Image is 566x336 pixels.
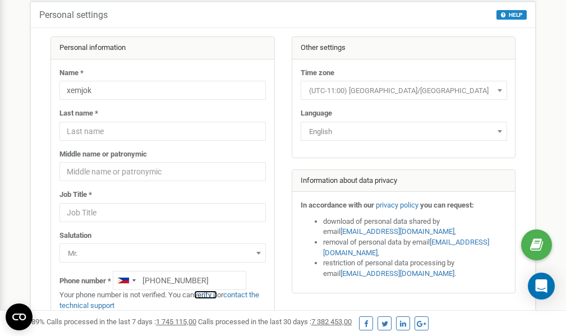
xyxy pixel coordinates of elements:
[63,246,262,261] span: Mr.
[301,201,374,209] strong: In accordance with our
[59,149,147,160] label: Middle name or patronymic
[323,217,507,237] li: download of personal data shared by email ,
[301,81,507,100] span: (UTC-11:00) Pacific/Midway
[51,37,274,59] div: Personal information
[59,190,92,200] label: Job Title *
[301,68,334,79] label: Time zone
[198,317,352,326] span: Calls processed in the last 30 days :
[59,276,111,287] label: Phone number *
[59,162,266,181] input: Middle name or patronymic
[59,243,266,263] span: Mr.
[59,203,266,222] input: Job Title
[311,317,352,326] u: 7 382 453,00
[292,37,516,59] div: Other settings
[59,108,98,119] label: Last name *
[376,201,418,209] a: privacy policy
[301,122,507,141] span: English
[47,317,196,326] span: Calls processed in the last 7 days :
[59,122,266,141] input: Last name
[340,227,454,236] a: [EMAIL_ADDRESS][DOMAIN_NAME]
[59,68,84,79] label: Name *
[6,303,33,330] button: Open CMP widget
[323,237,507,258] li: removal of personal data by email ,
[194,291,217,299] a: verify it
[113,271,139,289] div: Telephone country code
[305,124,503,140] span: English
[528,273,555,300] div: Open Intercom Messenger
[340,269,454,278] a: [EMAIL_ADDRESS][DOMAIN_NAME]
[323,258,507,279] li: restriction of personal data processing by email .
[59,290,266,311] p: Your phone number is not verified. You can or
[113,271,246,290] input: +1-800-555-55-55
[59,81,266,100] input: Name
[156,317,196,326] u: 1 745 115,00
[59,231,91,241] label: Salutation
[496,10,527,20] button: HELP
[420,201,474,209] strong: you can request:
[305,83,503,99] span: (UTC-11:00) Pacific/Midway
[39,10,108,20] h5: Personal settings
[301,108,332,119] label: Language
[292,170,516,192] div: Information about data privacy
[323,238,489,257] a: [EMAIL_ADDRESS][DOMAIN_NAME]
[59,291,259,310] a: contact the technical support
